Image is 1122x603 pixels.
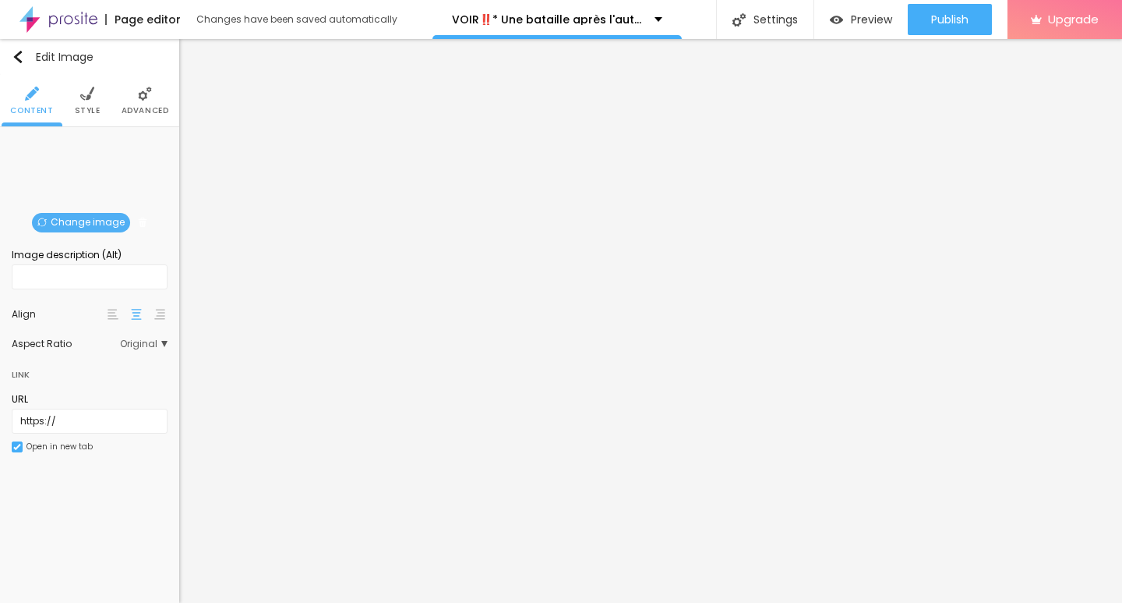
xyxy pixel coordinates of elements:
span: Advanced [122,107,169,115]
span: Content [10,107,53,115]
img: paragraph-center-align.svg [131,309,142,320]
span: Change image [32,213,130,232]
p: VOIR‼️* Une bataille après l'autre 2025 COMPLET STREAMING-VF EN [GEOGRAPHIC_DATA] [452,14,643,25]
img: paragraph-left-align.svg [108,309,118,320]
div: Image description (Alt) [12,248,168,262]
img: Icone [138,87,152,101]
iframe: Editor [179,39,1122,603]
img: paragraph-right-align.svg [154,309,165,320]
img: Icone [732,13,746,27]
div: Align [12,310,105,319]
img: Icone [25,87,39,101]
div: Link [12,366,30,383]
div: Changes have been saved automatically [196,15,397,24]
img: Icone [80,87,94,101]
img: Icone [138,218,147,227]
img: Icone [12,51,24,63]
span: Publish [931,13,969,26]
div: Page editor [105,14,181,25]
img: Icone [37,218,47,227]
span: Original [120,339,168,349]
div: URL [12,392,168,406]
div: Edit Image [12,51,93,63]
span: Preview [851,13,892,26]
button: Publish [908,4,992,35]
img: view-1.svg [830,13,843,27]
div: Aspect Ratio [12,339,120,349]
span: Style [75,107,101,115]
div: Link [12,356,168,385]
button: Preview [814,4,908,35]
span: Upgrade [1048,12,1099,26]
img: Icone [13,443,21,451]
div: Open in new tab [26,443,93,451]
